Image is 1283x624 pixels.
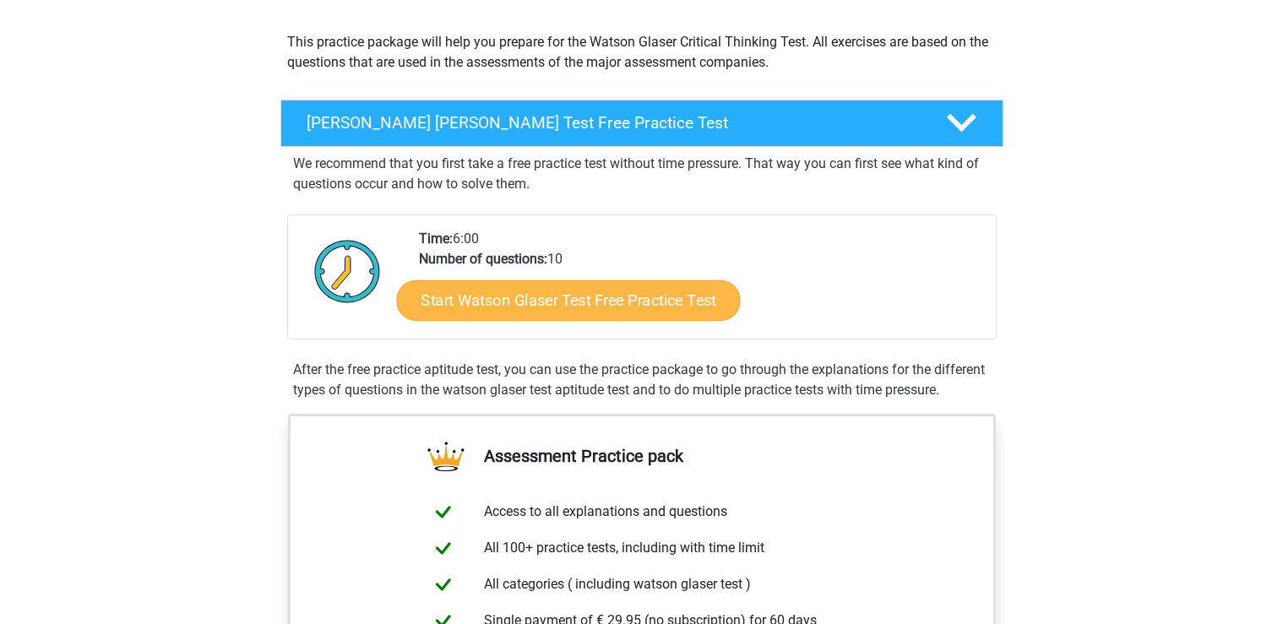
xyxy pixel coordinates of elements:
b: Number of questions: [419,251,547,267]
img: Clock [305,229,390,313]
p: This practice package will help you prepare for the Watson Glaser Critical Thinking Test. All exe... [288,32,996,73]
a: [PERSON_NAME] [PERSON_NAME] Test Free Practice Test [274,100,1010,147]
div: After the free practice aptitude test, you can use the practice package to go through the explana... [287,360,997,400]
p: We recommend that you first take a free practice test without time pressure. That way you can fir... [294,154,990,194]
a: Start Watson Glaser Test Free Practice Test [396,280,740,321]
div: 6:00 10 [406,229,995,339]
b: Time: [419,231,453,247]
h4: [PERSON_NAME] [PERSON_NAME] Test Free Practice Test [307,113,919,133]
